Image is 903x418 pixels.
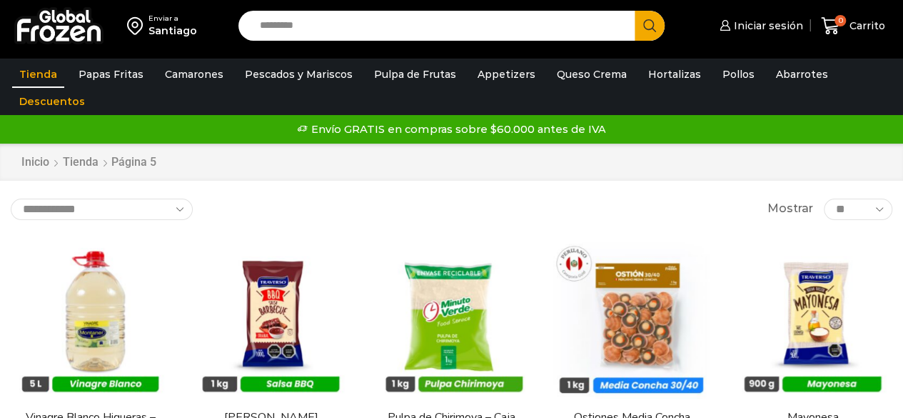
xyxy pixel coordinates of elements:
a: Pulpa de Frutas [367,61,463,88]
a: Tienda [12,61,64,88]
a: Camarones [158,61,231,88]
a: Pollos [715,61,762,88]
span: Mostrar [767,201,813,217]
a: Appetizers [470,61,543,88]
a: 0 Carrito [817,9,889,43]
button: Search button [635,11,665,41]
a: Pescados y Mariscos [238,61,360,88]
a: Inicio [21,154,50,171]
a: Abarrotes [769,61,835,88]
div: Enviar a [148,14,197,24]
a: Papas Fritas [71,61,151,88]
a: Tienda [62,154,99,171]
nav: Breadcrumb [21,154,159,171]
span: 0 [834,15,846,26]
img: address-field-icon.svg [127,14,148,38]
select: Pedido de la tienda [11,199,193,220]
span: Iniciar sesión [730,19,803,33]
a: Queso Crema [550,61,634,88]
div: Santiago [148,24,197,38]
a: Hortalizas [641,61,708,88]
span: Carrito [846,19,885,33]
span: Página 5 [111,155,156,169]
a: Iniciar sesión [716,11,803,40]
a: Descuentos [12,88,92,115]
